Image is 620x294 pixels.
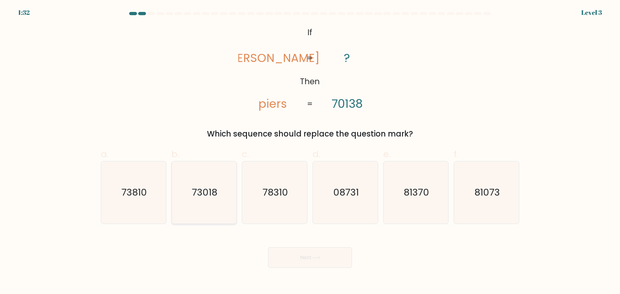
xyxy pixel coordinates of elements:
[333,186,359,199] text: 08731
[121,186,147,199] text: 73810
[171,148,179,160] span: b.
[18,8,30,17] div: 1:32
[307,53,313,64] tspan: =
[454,148,458,160] span: f.
[383,148,390,160] span: e.
[307,98,313,110] tspan: =
[192,186,217,199] text: 73018
[263,186,288,199] text: 78310
[101,148,108,160] span: a.
[474,186,500,199] text: 81073
[308,27,313,38] tspan: If
[300,76,320,87] tspan: Then
[259,96,287,112] tspan: piers
[313,148,320,160] span: d.
[238,25,382,113] svg: @import url('[URL][DOMAIN_NAME]);
[105,128,515,140] div: Which sequence should replace the question mark?
[226,50,320,66] tspan: [PERSON_NAME]
[332,96,363,112] tspan: 70138
[268,247,352,268] button: Next
[404,186,429,199] text: 81370
[344,50,350,66] tspan: ?
[581,8,602,17] div: Level 3
[242,148,249,160] span: c.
